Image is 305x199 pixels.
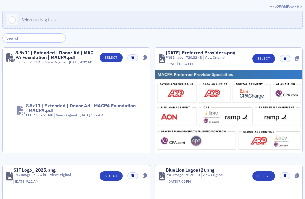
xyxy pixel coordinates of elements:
a: View Original [205,55,225,60]
div: 2.79 MB [29,60,43,65]
span: 9:22 AM [26,179,39,184]
button: Select or drag files [2,11,303,29]
div: 8.5x11 | Extended | Donor Ad | MACPA Foundation | MACPA.pdf [26,103,136,113]
div: PNG Image [166,55,183,60]
span: [DATE] [167,61,178,66]
div: [DATE] Preferred Providers.png [166,50,235,55]
span: 4:32 AM [91,113,103,117]
span: [DATE] [80,113,91,117]
div: SIF Logo_ 2025.png [13,168,56,172]
div: Max per file [2,4,303,11]
span: [DATE] [69,60,80,64]
a: View Original [45,60,66,64]
span: 12:24 PM [178,61,193,66]
button: Select [100,171,123,181]
div: 2.79 MB [39,113,53,118]
div: 8.5x11 | Extended | Donor Ad | MACPA Foundation | MACPA.pdf [15,50,95,60]
button: Select [100,53,123,62]
span: [DATE] [167,179,178,184]
div: PNG Image [166,172,183,178]
span: [DATE] [15,179,26,184]
span: 4:32 AM [80,60,93,64]
span: 250MB [277,4,290,9]
div: PDF Pdf [15,60,27,65]
button: Select [252,171,275,181]
div: PDF Pdf [26,113,38,118]
span: Select or drag files [21,17,56,22]
a: View Original [203,172,223,177]
input: Search… [2,33,66,43]
a: View Original [56,113,77,117]
button: Select [252,54,275,63]
div: BlueLion Logos (2).png [166,168,214,172]
div: 91.91 kB [185,172,200,178]
div: 52.84 kB [32,172,48,178]
a: View Original [50,172,71,177]
div: 720.82 kB [185,55,202,60]
span: 7:05 PM [178,179,191,184]
div: PNG Image [13,172,31,178]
